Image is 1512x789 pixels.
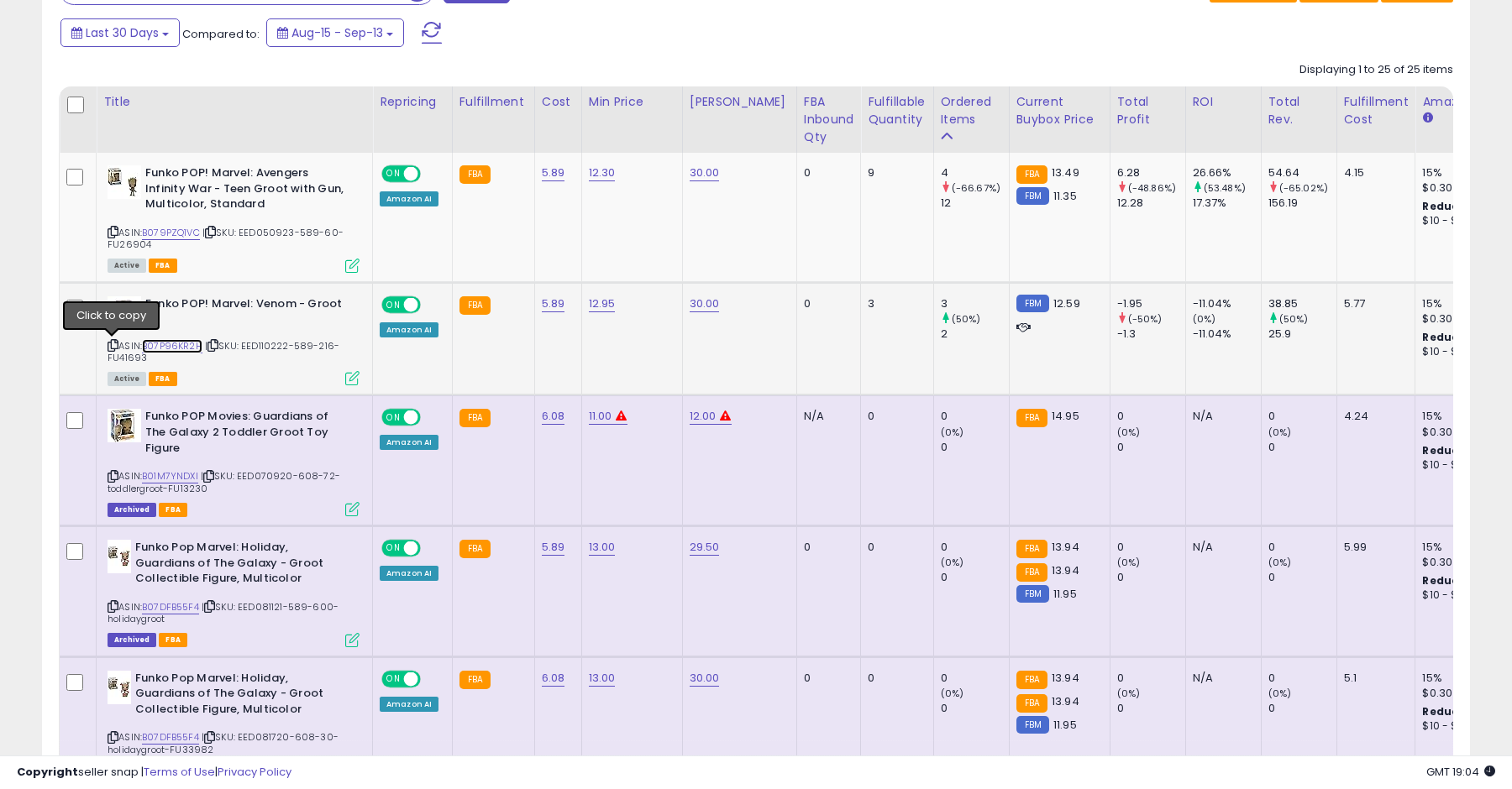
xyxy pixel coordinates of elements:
[459,93,528,111] div: Fulfillment
[135,540,339,591] b: Funko Pop Marvel: Holiday, Guardians of The Galaxy - Groot Collectible Figure, Multicolor
[1052,670,1079,686] span: 13.94
[1193,540,1248,555] div: N/A
[1279,181,1328,195] small: (-65.02%)
[1279,312,1309,326] small: (50%)
[1268,440,1336,455] div: 0
[804,165,848,180] div: 0
[159,633,187,647] span: FBA
[108,540,360,645] div: ASIN:
[108,409,141,442] img: 51PDs7FQONL._SL40_.jpg
[142,226,200,240] a: B079PZQ1VC
[690,539,720,556] a: 29.50
[1193,165,1261,180] div: 26.66%
[108,540,131,573] img: 41c6hDTV8XL._SL40_.jpg
[380,435,438,450] div: Amazon AI
[86,24,159,41] span: Last 30 Days
[941,540,1009,555] div: 0
[418,541,445,556] span: OFF
[941,196,1009,211] div: 12
[1193,671,1248,686] div: N/A
[804,540,848,555] div: 0
[1117,687,1141,700] small: (0%)
[1299,62,1453,78] div: Displaying 1 to 25 of 25 items
[459,296,491,315] small: FBA
[589,295,616,312] a: 12.95
[1117,165,1185,180] div: 6.28
[380,93,445,111] div: Repricing
[380,697,438,712] div: Amazon AI
[1193,327,1261,342] div: -11.04%
[1117,570,1185,585] div: 0
[1016,165,1047,184] small: FBA
[941,426,964,439] small: (0%)
[1117,409,1185,424] div: 0
[542,93,575,111] div: Cost
[1268,327,1336,342] div: 25.9
[804,671,848,686] div: 0
[1053,188,1077,204] span: 11.35
[1052,539,1079,555] span: 13.94
[383,167,404,181] span: ON
[108,165,360,271] div: ASIN:
[108,503,156,517] span: Listings that have been deleted from Seller Central
[868,409,920,424] div: 0
[1344,296,1403,311] div: 5.77
[135,671,339,722] b: Funko Pop Marvel: Holiday, Guardians of The Galaxy - Groot Collectible Figure, Multicolor
[108,165,141,199] img: 41drQHMw3uL._SL40_.jpg
[1268,540,1336,555] div: 0
[1344,540,1403,555] div: 5.99
[690,408,717,425] a: 12.00
[941,440,1009,455] div: 0
[690,165,720,181] a: 30.00
[1422,111,1432,126] small: Amazon Fees.
[418,297,445,311] span: OFF
[1193,409,1248,424] div: N/A
[1268,165,1336,180] div: 54.64
[868,540,920,555] div: 0
[1193,196,1261,211] div: 17.37%
[17,765,291,781] div: seller snap | |
[589,93,675,111] div: Min Price
[1128,312,1163,326] small: (-50%)
[1052,562,1079,578] span: 13.94
[459,165,491,184] small: FBA
[868,165,920,180] div: 9
[1426,764,1495,780] span: 2025-10-14 19:04 GMT
[108,730,339,755] span: | SKU: EED081720-608-30-holidaygroot-FU33982
[589,408,612,425] a: 11.00
[1117,296,1185,311] div: -1.95
[17,764,78,780] strong: Copyright
[108,372,146,386] span: All listings currently available for purchase on Amazon
[218,764,291,780] a: Privacy Policy
[418,671,445,686] span: OFF
[1052,693,1079,709] span: 13.94
[383,541,404,556] span: ON
[1268,296,1336,311] div: 38.85
[1016,540,1047,558] small: FBA
[383,297,404,311] span: ON
[1268,426,1292,439] small: (0%)
[1016,694,1047,713] small: FBA
[459,409,491,427] small: FBA
[1016,671,1047,689] small: FBA
[159,503,187,517] span: FBA
[941,701,1009,716] div: 0
[142,339,202,353] a: B07P96KR2H
[1016,563,1047,582] small: FBA
[1117,327,1185,342] div: -1.3
[108,671,131,704] img: 41c6hDTV8XL._SL40_.jpg
[145,296,349,316] b: Funko POP! Marvel: Venom - Groot
[1193,312,1216,326] small: (0%)
[1128,181,1176,195] small: (-48.86%)
[1344,671,1403,686] div: 5.1
[941,296,1009,311] div: 3
[1117,540,1185,555] div: 0
[542,670,565,687] a: 6.08
[690,93,790,111] div: [PERSON_NAME]
[542,408,565,425] a: 6.08
[291,24,383,41] span: Aug-15 - Sep-13
[1268,687,1292,700] small: (0%)
[1344,165,1403,180] div: 4.15
[1344,409,1403,424] div: 4.24
[145,409,349,460] b: Funko POP Movies: Guardians of The Galaxy 2 Toddler Groot Toy Figure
